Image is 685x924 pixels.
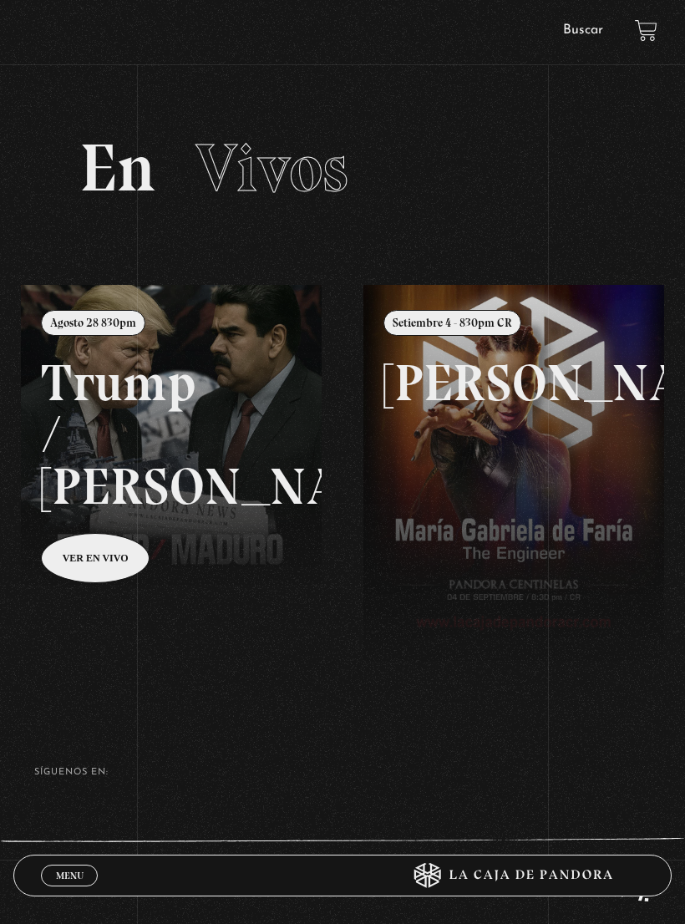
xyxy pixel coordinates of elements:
[56,871,84,881] span: Menu
[50,885,89,896] span: Cerrar
[34,768,651,777] h4: SÍguenos en:
[79,135,606,201] h2: En
[195,128,348,208] span: Vivos
[563,23,603,37] a: Buscar
[635,19,657,42] a: View your shopping cart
